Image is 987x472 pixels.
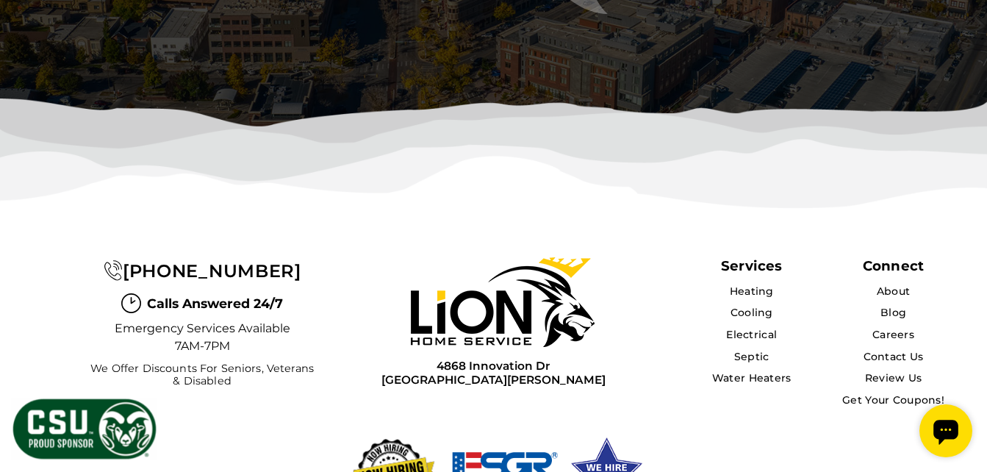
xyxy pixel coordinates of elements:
a: Careers [872,328,914,341]
a: [PHONE_NUMBER] [103,260,301,282]
a: Electrical [726,328,777,341]
a: Heating [730,285,774,298]
div: Connect [863,257,924,274]
a: Septic [734,350,769,363]
a: Water Heaters [712,371,792,385]
a: About [877,285,910,298]
span: Services [721,257,782,274]
a: 4868 Innovation Dr[GEOGRAPHIC_DATA][PERSON_NAME] [381,359,606,387]
span: 4868 Innovation Dr [381,359,606,373]
span: Emergency Services Available 7AM-7PM [114,320,290,355]
span: [PHONE_NUMBER] [123,260,301,282]
span: Calls Answered 24/7 [147,294,283,313]
a: Cooling [731,306,773,319]
a: Contact Us [864,350,924,363]
img: CSU Sponsor Badge [11,397,158,461]
a: Blog [880,306,906,319]
div: Open chat widget [6,6,59,59]
a: Get Your Coupons! [842,393,944,407]
span: We Offer Discounts for Seniors, Veterans & Disabled [87,362,318,388]
a: Review Us [865,371,922,385]
span: [GEOGRAPHIC_DATA][PERSON_NAME] [381,373,606,387]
